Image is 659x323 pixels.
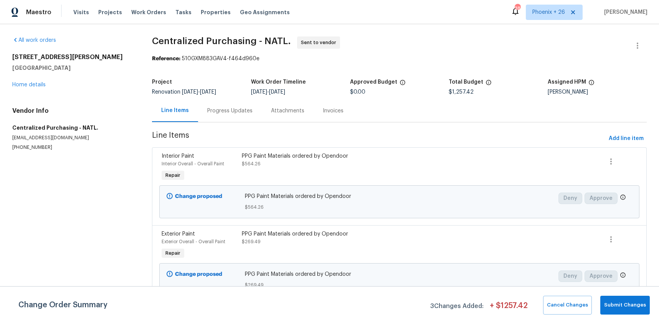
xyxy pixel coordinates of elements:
h2: [STREET_ADDRESS][PERSON_NAME] [12,53,134,61]
span: - [251,89,285,95]
h5: Project [152,79,172,85]
span: [DATE] [269,89,285,95]
span: The total cost of line items that have been proposed by Opendoor. This sum includes line items th... [486,79,492,89]
span: The hpm assigned to this work order. [588,79,595,89]
span: $0.00 [350,89,365,95]
span: Repair [162,249,183,257]
div: Attachments [271,107,304,115]
a: Home details [12,82,46,87]
button: Deny [558,193,582,204]
span: Exterior Overall - Overall Paint [162,239,225,244]
span: Repair [162,171,183,179]
span: Line Items [152,132,606,146]
div: [PERSON_NAME] [548,89,647,95]
div: Invoices [323,107,344,115]
h5: Approved Budget [350,79,397,85]
button: Cancel Changes [543,296,592,315]
span: Tasks [175,10,192,15]
span: PPG Paint Materials ordered by Opendoor [245,270,554,278]
span: Add line item [609,134,644,143]
div: 387 [515,5,520,12]
b: Reference: [152,56,180,61]
button: Add line item [606,132,647,146]
span: Interior Paint [162,153,194,159]
span: Centralized Purchasing - NATL. [152,36,291,46]
button: Submit Changes [600,296,650,315]
button: Approve [585,193,618,204]
button: Approve [585,270,618,282]
span: Work Orders [131,8,166,16]
span: Change Order Summary [18,296,107,315]
h5: Centralized Purchasing - NATL. [12,124,134,132]
b: Change proposed [175,272,222,277]
h5: Total Budget [449,79,483,85]
span: Renovation [152,89,216,95]
span: Projects [98,8,122,16]
span: 3 Changes Added: [430,299,484,315]
button: Deny [558,270,582,282]
span: Submit Changes [604,301,646,310]
div: PPG Paint Materials ordered by Opendoor [242,152,437,160]
span: $1,257.42 [449,89,474,95]
span: [DATE] [182,89,198,95]
div: 510GXM883GAV4-f464d960e [152,55,647,63]
span: $269.49 [245,281,554,289]
span: $269.49 [242,239,261,244]
span: Maestro [26,8,51,16]
b: Change proposed [175,194,222,199]
span: Only a market manager or an area construction manager can approve [620,272,626,280]
span: $564.26 [245,203,554,211]
span: Geo Assignments [240,8,290,16]
span: [DATE] [251,89,267,95]
p: [PHONE_NUMBER] [12,144,134,151]
span: Phoenix + 26 [532,8,565,16]
span: Sent to vendor [301,39,339,46]
span: Interior Overall - Overall Paint [162,161,224,166]
span: + $ 1257.42 [490,302,528,315]
span: [PERSON_NAME] [601,8,647,16]
span: Visits [73,8,89,16]
span: Cancel Changes [547,301,588,310]
a: All work orders [12,38,56,43]
span: Properties [201,8,231,16]
span: PPG Paint Materials ordered by Opendoor [245,193,554,200]
h5: [GEOGRAPHIC_DATA] [12,64,134,72]
span: $564.26 [242,161,261,166]
div: PPG Paint Materials ordered by Opendoor [242,230,437,238]
span: The total cost of line items that have been approved by both Opendoor and the Trade Partner. This... [400,79,406,89]
h5: Assigned HPM [548,79,586,85]
div: Line Items [161,107,189,114]
h5: Work Order Timeline [251,79,306,85]
p: [EMAIL_ADDRESS][DOMAIN_NAME] [12,135,134,141]
span: Only a market manager or an area construction manager can approve [620,194,626,202]
h4: Vendor Info [12,107,134,115]
div: Progress Updates [207,107,253,115]
span: [DATE] [200,89,216,95]
span: Exterior Paint [162,231,195,237]
span: - [182,89,216,95]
